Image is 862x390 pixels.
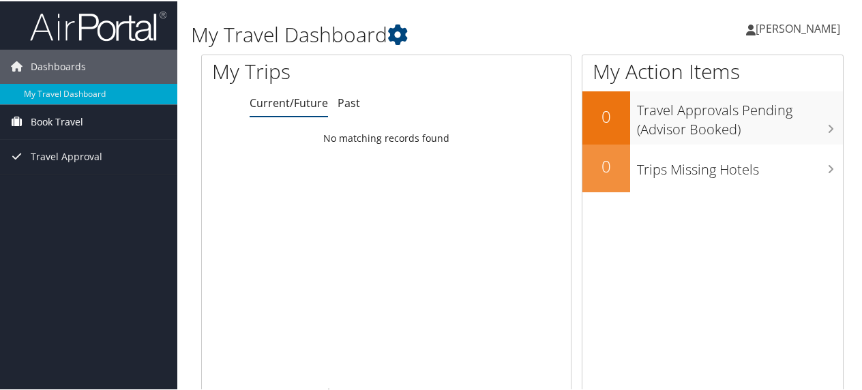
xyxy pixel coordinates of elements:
[746,7,854,48] a: [PERSON_NAME]
[756,20,840,35] span: [PERSON_NAME]
[31,138,102,172] span: Travel Approval
[202,125,571,149] td: No matching records found
[582,56,843,85] h1: My Action Items
[582,90,843,142] a: 0Travel Approvals Pending (Advisor Booked)
[637,93,843,138] h3: Travel Approvals Pending (Advisor Booked)
[637,152,843,178] h3: Trips Missing Hotels
[582,153,630,177] h2: 0
[338,94,360,109] a: Past
[582,143,843,191] a: 0Trips Missing Hotels
[212,56,407,85] h1: My Trips
[191,19,633,48] h1: My Travel Dashboard
[30,9,166,41] img: airportal-logo.png
[31,48,86,82] span: Dashboards
[582,104,630,127] h2: 0
[250,94,328,109] a: Current/Future
[31,104,83,138] span: Book Travel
